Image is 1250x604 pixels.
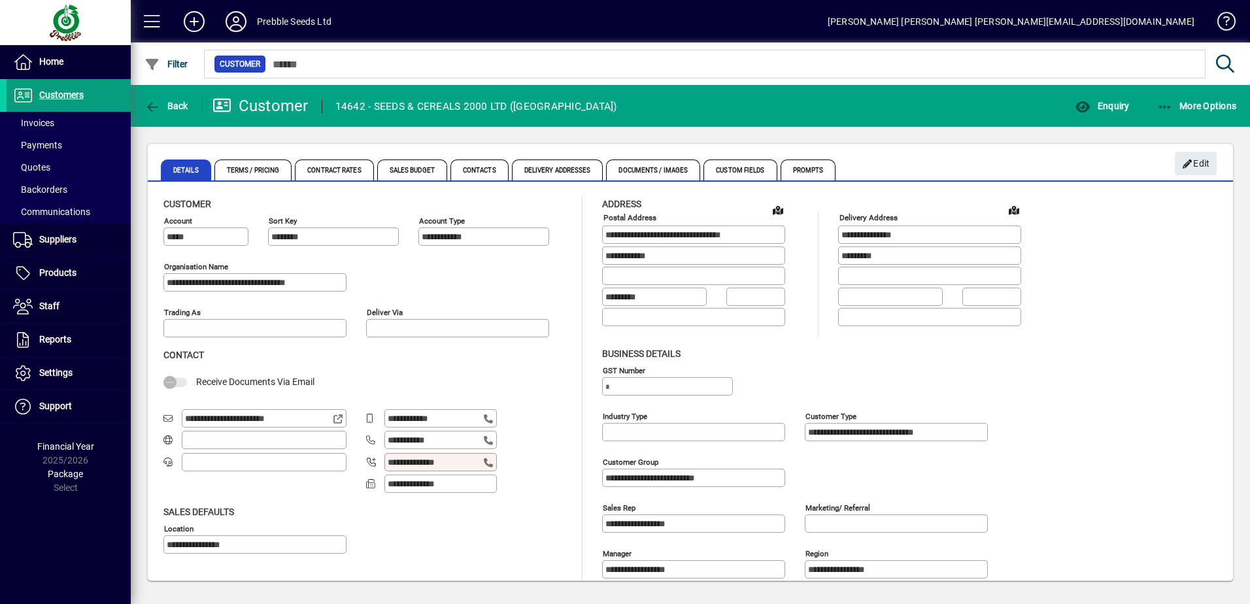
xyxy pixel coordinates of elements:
[602,348,681,359] span: Business details
[215,10,257,33] button: Profile
[163,350,204,360] span: Contact
[781,159,836,180] span: Prompts
[335,96,617,117] div: 14642 - SEEDS & CEREALS 2000 LTD ([GEOGRAPHIC_DATA])
[269,216,297,226] mat-label: Sort key
[7,201,131,223] a: Communications
[1182,153,1210,175] span: Edit
[450,159,509,180] span: Contacts
[39,234,76,244] span: Suppliers
[512,159,603,180] span: Delivery Addresses
[805,503,870,512] mat-label: Marketing/ Referral
[603,548,632,558] mat-label: Manager
[7,390,131,423] a: Support
[703,159,777,180] span: Custom Fields
[39,334,71,344] span: Reports
[39,367,73,378] span: Settings
[603,365,645,375] mat-label: GST Number
[39,90,84,100] span: Customers
[13,140,62,150] span: Payments
[1154,94,1240,118] button: More Options
[1157,101,1237,111] span: More Options
[13,207,90,217] span: Communications
[419,216,465,226] mat-label: Account Type
[141,52,192,76] button: Filter
[805,548,828,558] mat-label: Region
[212,95,309,116] div: Customer
[144,59,188,69] span: Filter
[39,401,72,411] span: Support
[163,199,211,209] span: Customer
[173,10,215,33] button: Add
[603,457,658,466] mat-label: Customer group
[163,507,234,517] span: Sales defaults
[7,156,131,178] a: Quotes
[377,159,447,180] span: Sales Budget
[7,224,131,256] a: Suppliers
[37,441,94,452] span: Financial Year
[164,216,192,226] mat-label: Account
[1208,3,1234,45] a: Knowledge Base
[603,411,647,420] mat-label: Industry type
[7,357,131,390] a: Settings
[161,159,211,180] span: Details
[7,178,131,201] a: Backorders
[131,94,203,118] app-page-header-button: Back
[13,118,54,128] span: Invoices
[1075,101,1129,111] span: Enquiry
[602,199,641,209] span: Address
[1072,94,1132,118] button: Enquiry
[39,267,76,278] span: Products
[1004,199,1024,220] a: View on map
[164,262,228,271] mat-label: Organisation name
[828,11,1194,32] div: [PERSON_NAME] [PERSON_NAME] [PERSON_NAME][EMAIL_ADDRESS][DOMAIN_NAME]
[164,308,201,317] mat-label: Trading as
[7,46,131,78] a: Home
[295,159,373,180] span: Contract Rates
[164,524,194,533] mat-label: Location
[7,290,131,323] a: Staff
[7,257,131,290] a: Products
[257,11,331,32] div: Prebble Seeds Ltd
[603,503,635,512] mat-label: Sales rep
[196,377,314,387] span: Receive Documents Via Email
[144,101,188,111] span: Back
[13,162,50,173] span: Quotes
[220,58,260,71] span: Customer
[7,112,131,134] a: Invoices
[39,301,59,311] span: Staff
[367,308,403,317] mat-label: Deliver via
[805,411,856,420] mat-label: Customer type
[13,184,67,195] span: Backorders
[7,324,131,356] a: Reports
[141,94,192,118] button: Back
[768,199,788,220] a: View on map
[7,134,131,156] a: Payments
[39,56,63,67] span: Home
[48,469,83,479] span: Package
[214,159,292,180] span: Terms / Pricing
[1175,152,1217,175] button: Edit
[606,159,700,180] span: Documents / Images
